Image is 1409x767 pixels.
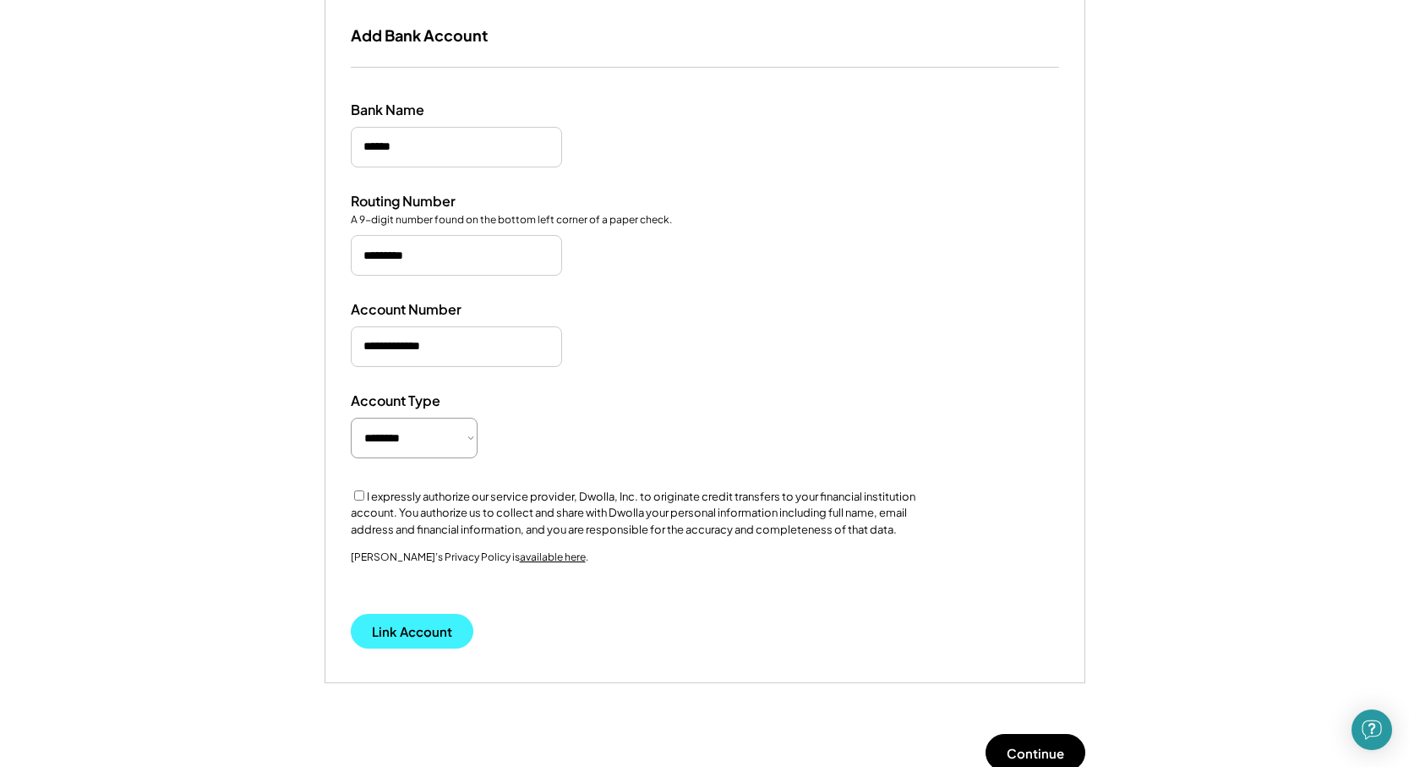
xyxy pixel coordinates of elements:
div: Account Type [351,392,520,410]
h3: Add Bank Account [351,25,488,45]
div: A 9-digit number found on the bottom left corner of a paper check. [351,213,672,227]
div: Routing Number [351,193,520,211]
a: available here [520,551,586,563]
label: I expressly authorize our service provider, Dwolla, Inc. to originate credit transfers to your fi... [351,490,915,536]
div: Account Number [351,301,520,319]
div: Open Intercom Messenger [1352,709,1392,750]
div: Bank Name [351,101,520,119]
button: Link Account [351,614,473,649]
div: [PERSON_NAME]’s Privacy Policy is . [351,551,588,589]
